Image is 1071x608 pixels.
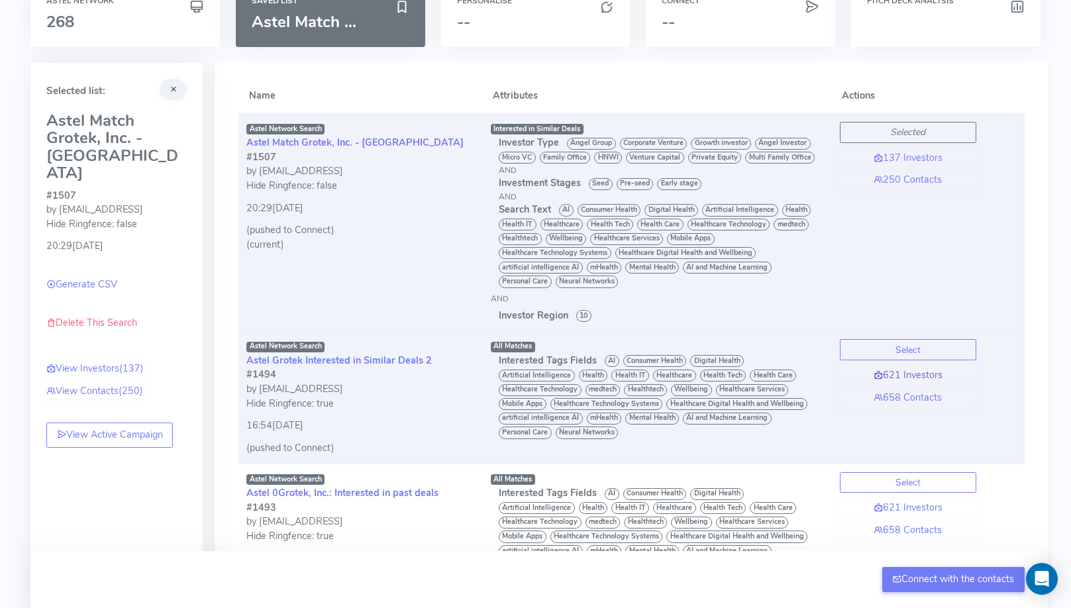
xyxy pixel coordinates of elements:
[46,384,143,399] a: View Contacts(250)
[119,384,143,397] span: (250)
[540,152,591,164] span: Family Office
[550,398,663,410] span: Healthcare Technology Systems
[493,124,580,134] span: Interested in Similar Deals
[840,501,976,515] a: 621 Investors
[774,219,809,230] span: medtech
[637,219,684,230] span: Health Care
[702,204,778,216] span: Artificial Intelligence
[840,122,976,143] button: Selected
[623,488,687,500] span: Consumer Health
[623,355,687,367] span: Consumer Health
[671,517,712,529] span: Wellbeing
[750,370,796,381] span: Health Care
[46,423,173,448] a: View Active Campaign
[617,178,654,190] span: Pre-seed
[46,85,187,97] h5: Selected list:
[690,488,744,500] span: Digital Health
[671,384,712,396] span: Wellbeing
[46,11,74,32] span: 268
[246,238,475,252] div: (current)
[246,354,432,367] a: Astel Grotek Interested in Similar Deals 2
[238,79,483,113] th: Name
[246,544,475,566] div: 12:05[DATE]
[624,517,667,529] span: Healthtech
[605,355,619,367] span: AI
[624,384,667,396] span: Healthtech
[755,138,811,150] span: Angel Investor
[556,427,619,438] span: Neural Networks
[499,531,546,542] span: Mobile Apps
[556,276,619,287] span: Neural Networks
[700,370,746,381] span: Health Tech
[625,413,679,425] span: Mental Health
[246,368,475,382] div: #1494
[493,474,532,484] span: All Matches
[840,339,976,360] button: Select
[644,204,698,216] span: Digital Health
[252,11,356,32] span: Astel Match ...
[499,413,583,425] span: artificial intelligence AI
[750,502,796,514] span: Health Care
[46,316,137,329] a: Delete This Search
[594,152,622,164] span: HNWI
[626,152,684,164] span: Venture Capital
[246,397,475,411] div: Hide Ringfence: true
[499,486,597,499] span: Interested Tags Fields
[611,370,649,381] span: Health IT
[246,411,475,433] div: 16:54[DATE]
[666,531,807,542] span: Healthcare Digital Health and Wellbeing
[46,189,187,203] div: #1507
[499,384,582,396] span: Healthcare Technology
[840,173,976,187] a: 250 Contacts
[499,398,546,410] span: Mobile Apps
[683,413,772,425] span: AI and Machine Learning
[578,204,641,216] span: Consumer Health
[683,545,772,557] span: AI and Machine Learning
[587,413,622,425] span: mHealth
[620,138,688,150] span: Corporate Venture
[550,531,663,542] span: Healthcare Technology Systems
[246,529,475,544] div: Hide Ringfence: true
[499,354,597,367] span: Interested Tags Fields
[46,231,187,254] div: 20:29[DATE]
[587,545,622,557] span: mHealth
[246,486,438,499] a: Astel 0Grotek, Inc.: Interested in past deals
[615,247,756,259] span: Healthcare Digital Health and Wellbeing
[119,362,144,375] span: (137)
[499,219,536,230] span: Health IT
[586,384,621,396] span: medtech
[246,164,475,179] div: by [EMAIL_ADDRESS]
[667,233,715,245] span: Mobile Apps
[46,112,187,182] h3: Astel Match Grotek, Inc. - [GEOGRAPHIC_DATA]
[840,472,976,493] button: Select
[499,262,583,274] span: artificial intelligence AI
[832,79,984,113] th: Actions
[499,191,824,203] div: AND
[499,517,582,529] span: Healthcare Technology
[688,152,742,164] span: Private Equity
[666,398,807,410] span: Healthcare Digital Health and Wellbeing
[782,204,811,216] span: Health
[688,219,770,230] span: Healthcare Technology
[246,474,325,485] span: Astel Network Search
[576,310,591,322] span: 10
[499,136,559,149] span: Investor Type
[246,179,475,193] div: Hide Ringfence: false
[457,11,470,32] span: --
[690,355,744,367] span: Digital Health
[579,502,608,514] span: Health
[499,233,542,245] span: Healthtech
[590,233,663,245] span: Healthcare Services
[605,488,619,500] span: AI
[840,391,976,405] a: 658 Contacts
[246,501,475,515] div: #1493
[840,151,976,166] a: 137 Investors
[246,515,475,529] div: by [EMAIL_ADDRESS]
[499,276,552,287] span: Personal Care
[246,150,475,165] div: #1507
[1026,563,1058,595] div: Open Intercom Messenger
[46,362,144,376] a: View Investors(137)
[546,233,587,245] span: Wellbeing
[662,11,675,32] span: --
[700,502,746,514] span: Health Tech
